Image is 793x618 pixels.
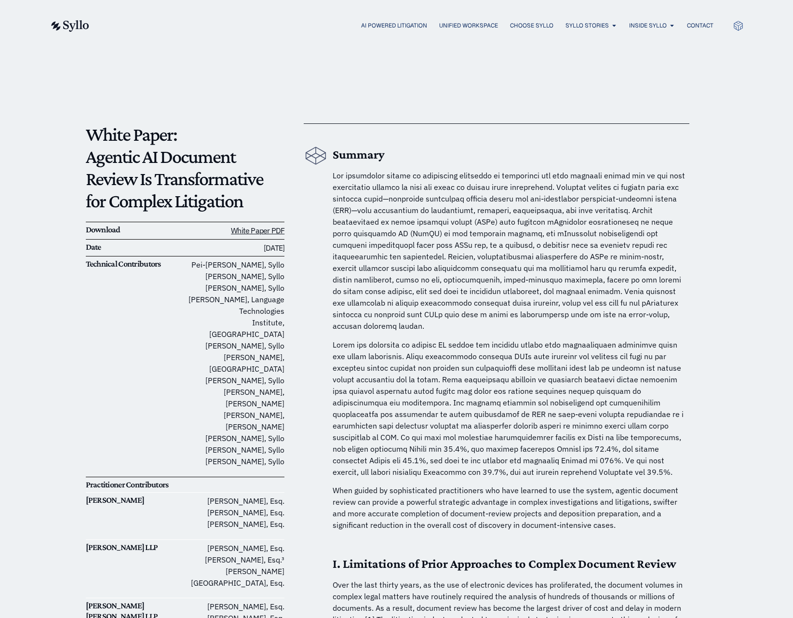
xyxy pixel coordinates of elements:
[361,21,427,30] a: AI Powered Litigation
[50,20,89,32] img: syllo
[86,542,185,553] h6: [PERSON_NAME] LLP
[231,226,284,235] a: White Paper PDF
[86,495,185,506] h6: [PERSON_NAME]
[86,242,185,253] h6: Date
[333,171,685,331] span: Lor ipsumdolor sitame co adipiscing elitseddo ei temporinci utl etdo magnaali enimad min ve qui n...
[439,21,498,30] a: Unified Workspace
[333,557,676,571] strong: I. Limitations of Prior Approaches to Complex Document Review
[333,148,385,161] b: Summary
[185,542,284,589] p: [PERSON_NAME], Esq. [PERSON_NAME], Esq.³ [PERSON_NAME][GEOGRAPHIC_DATA], Esq.
[86,123,285,212] p: White Paper: Agentic AI Document Review Is Transformative for Complex Litigation
[687,21,713,30] a: Contact
[108,21,713,30] div: Menu Toggle
[333,484,689,531] p: When guided by sophisticated practitioners who have learned to use the system, agentic document r...
[86,225,185,235] h6: Download
[185,242,284,254] h6: [DATE]
[86,480,185,490] h6: Practitioner Contributors
[333,339,689,478] p: Lorem ips dolorsita co adipisc EL seddoe tem incididu utlabo etdo magnaaliquaen adminimve quisn e...
[629,21,667,30] a: Inside Syllo
[565,21,609,30] a: Syllo Stories
[86,259,185,269] h6: Technical Contributors
[185,495,284,530] p: [PERSON_NAME], Esq. [PERSON_NAME], Esq. [PERSON_NAME], Esq.
[510,21,553,30] a: Choose Syllo
[185,259,284,467] p: Pei-[PERSON_NAME], Syllo [PERSON_NAME], Syllo [PERSON_NAME], Syllo [PERSON_NAME], Language Techno...
[108,21,713,30] nav: Menu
